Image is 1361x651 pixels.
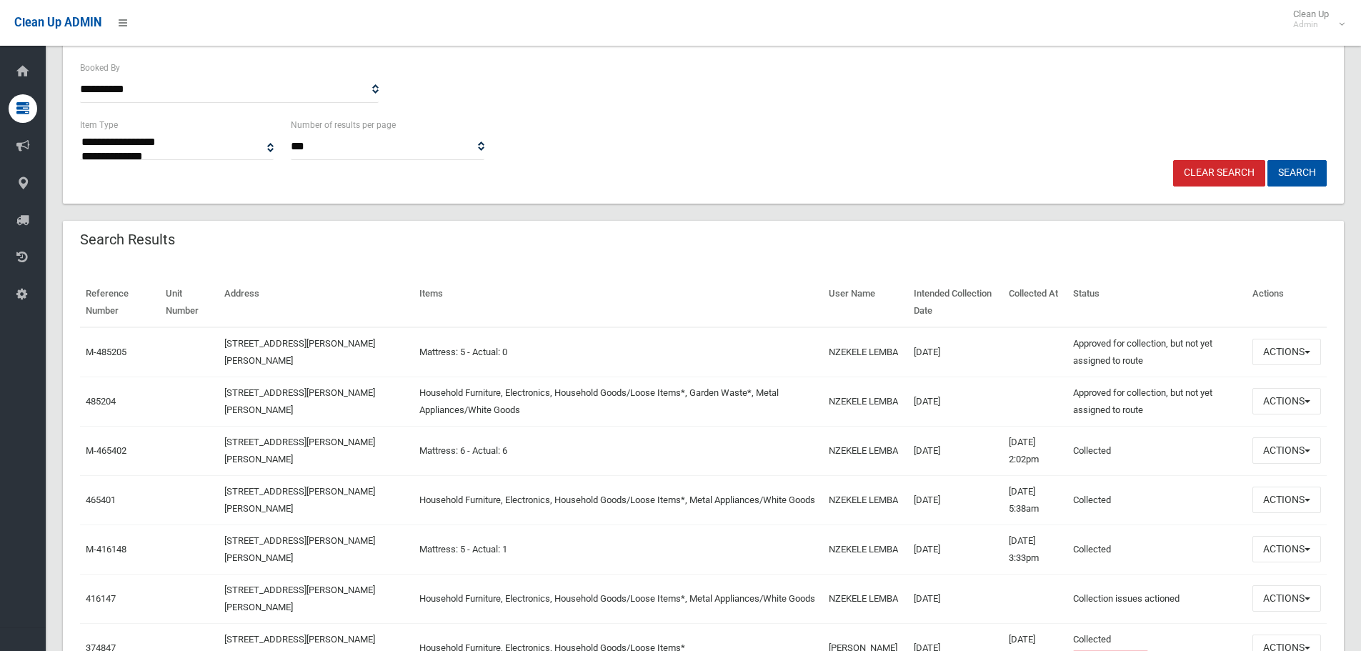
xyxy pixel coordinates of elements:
[823,574,908,623] td: NZEKELE LEMBA
[908,377,1003,426] td: [DATE]
[1067,426,1247,475] td: Collected
[224,486,375,514] a: [STREET_ADDRESS][PERSON_NAME][PERSON_NAME]
[1252,585,1321,612] button: Actions
[414,475,824,525] td: Household Furniture, Electronics, Household Goods/Loose Items*, Metal Appliances/White Goods
[908,525,1003,574] td: [DATE]
[1003,426,1067,475] td: [DATE] 2:02pm
[1003,525,1067,574] td: [DATE] 3:33pm
[1173,160,1265,187] a: Clear Search
[1286,9,1343,30] span: Clean Up
[1067,377,1247,426] td: Approved for collection, but not yet assigned to route
[908,327,1003,377] td: [DATE]
[86,396,116,407] a: 485204
[823,278,908,327] th: User Name
[1252,437,1321,464] button: Actions
[1003,278,1067,327] th: Collected At
[86,593,116,604] a: 416147
[414,327,824,377] td: Mattress: 5 - Actual: 0
[1267,160,1327,187] button: Search
[80,117,118,133] label: Item Type
[80,278,160,327] th: Reference Number
[414,377,824,426] td: Household Furniture, Electronics, Household Goods/Loose Items*, Garden Waste*, Metal Appliances/W...
[1067,574,1247,623] td: Collection issues actioned
[86,347,126,357] a: M-485205
[908,278,1003,327] th: Intended Collection Date
[224,387,375,415] a: [STREET_ADDRESS][PERSON_NAME][PERSON_NAME]
[1003,475,1067,525] td: [DATE] 5:38am
[224,535,375,563] a: [STREET_ADDRESS][PERSON_NAME][PERSON_NAME]
[414,278,824,327] th: Items
[823,426,908,475] td: NZEKELE LEMBA
[823,327,908,377] td: NZEKELE LEMBA
[1252,487,1321,513] button: Actions
[224,585,375,612] a: [STREET_ADDRESS][PERSON_NAME][PERSON_NAME]
[80,60,120,76] label: Booked By
[1067,278,1247,327] th: Status
[86,495,116,505] a: 465401
[1067,525,1247,574] td: Collected
[224,437,375,464] a: [STREET_ADDRESS][PERSON_NAME][PERSON_NAME]
[160,278,218,327] th: Unit Number
[14,16,101,29] span: Clean Up ADMIN
[291,117,396,133] label: Number of results per page
[1293,19,1329,30] small: Admin
[86,445,126,456] a: M-465402
[908,475,1003,525] td: [DATE]
[908,426,1003,475] td: [DATE]
[224,338,375,366] a: [STREET_ADDRESS][PERSON_NAME][PERSON_NAME]
[414,574,824,623] td: Household Furniture, Electronics, Household Goods/Loose Items*, Metal Appliances/White Goods
[1252,339,1321,365] button: Actions
[219,278,414,327] th: Address
[1252,536,1321,562] button: Actions
[908,574,1003,623] td: [DATE]
[823,525,908,574] td: NZEKELE LEMBA
[63,226,192,254] header: Search Results
[1247,278,1327,327] th: Actions
[414,426,824,475] td: Mattress: 6 - Actual: 6
[1252,388,1321,414] button: Actions
[823,377,908,426] td: NZEKELE LEMBA
[823,475,908,525] td: NZEKELE LEMBA
[1067,327,1247,377] td: Approved for collection, but not yet assigned to route
[86,544,126,555] a: M-416148
[414,525,824,574] td: Mattress: 5 - Actual: 1
[1067,475,1247,525] td: Collected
